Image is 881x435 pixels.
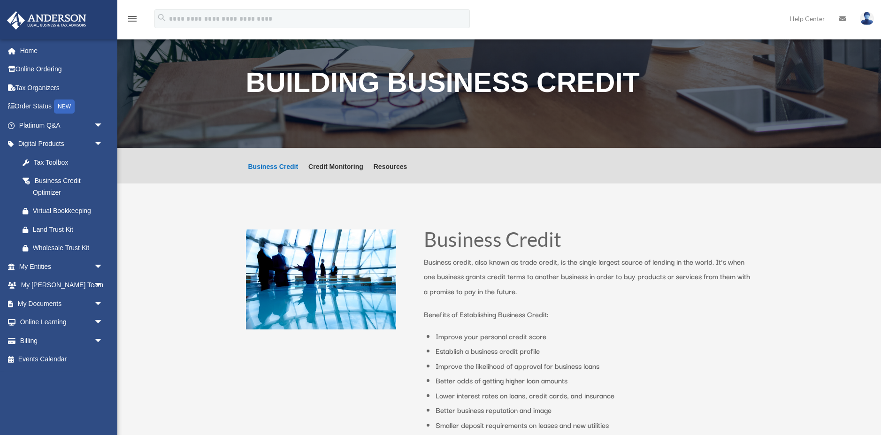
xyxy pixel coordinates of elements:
[4,11,89,30] img: Anderson Advisors Platinum Portal
[94,257,113,276] span: arrow_drop_down
[33,175,101,198] div: Business Credit Optimizer
[7,276,117,295] a: My [PERSON_NAME] Teamarrow_drop_down
[13,202,117,221] a: Virtual Bookkeeping
[94,313,113,332] span: arrow_drop_down
[7,78,117,97] a: Tax Organizers
[7,331,117,350] a: Billingarrow_drop_down
[157,13,167,23] i: search
[424,307,752,322] p: Benefits of Establishing Business Credit:
[424,229,752,254] h1: Business Credit
[33,157,106,168] div: Tax Toolbox
[7,350,117,369] a: Events Calendar
[33,242,106,254] div: Wholesale Trust Kit
[374,163,407,183] a: Resources
[94,116,113,135] span: arrow_drop_down
[436,359,752,374] li: Improve the likelihood of approval for business loans
[13,239,117,258] a: Wholesale Trust Kit
[7,97,117,116] a: Order StatusNEW
[7,116,117,135] a: Platinum Q&Aarrow_drop_down
[33,224,106,236] div: Land Trust Kit
[860,12,874,25] img: User Pic
[436,373,752,388] li: Better odds of getting higher loan amounts
[436,329,752,344] li: Improve your personal credit score
[436,418,752,433] li: Smaller deposit requirements on leases and new utilities
[54,99,75,114] div: NEW
[127,13,138,24] i: menu
[127,16,138,24] a: menu
[7,60,117,79] a: Online Ordering
[7,135,117,153] a: Digital Productsarrow_drop_down
[248,163,299,183] a: Business Credit
[7,257,117,276] a: My Entitiesarrow_drop_down
[33,205,106,217] div: Virtual Bookkeeping
[13,153,117,172] a: Tax Toolbox
[94,331,113,351] span: arrow_drop_down
[94,276,113,295] span: arrow_drop_down
[13,172,113,202] a: Business Credit Optimizer
[424,254,752,307] p: Business credit, also known as trade credit, is the single largest source of lending in the world...
[308,163,363,183] a: Credit Monitoring
[436,388,752,403] li: Lower interest rates on loans, credit cards, and insurance
[7,41,117,60] a: Home
[7,313,117,332] a: Online Learningarrow_drop_down
[246,229,396,330] img: business people talking in office
[246,69,753,101] h1: Building Business Credit
[13,220,117,239] a: Land Trust Kit
[94,135,113,154] span: arrow_drop_down
[436,403,752,418] li: Better business reputation and image
[436,343,752,359] li: Establish a business credit profile
[94,294,113,313] span: arrow_drop_down
[7,294,117,313] a: My Documentsarrow_drop_down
